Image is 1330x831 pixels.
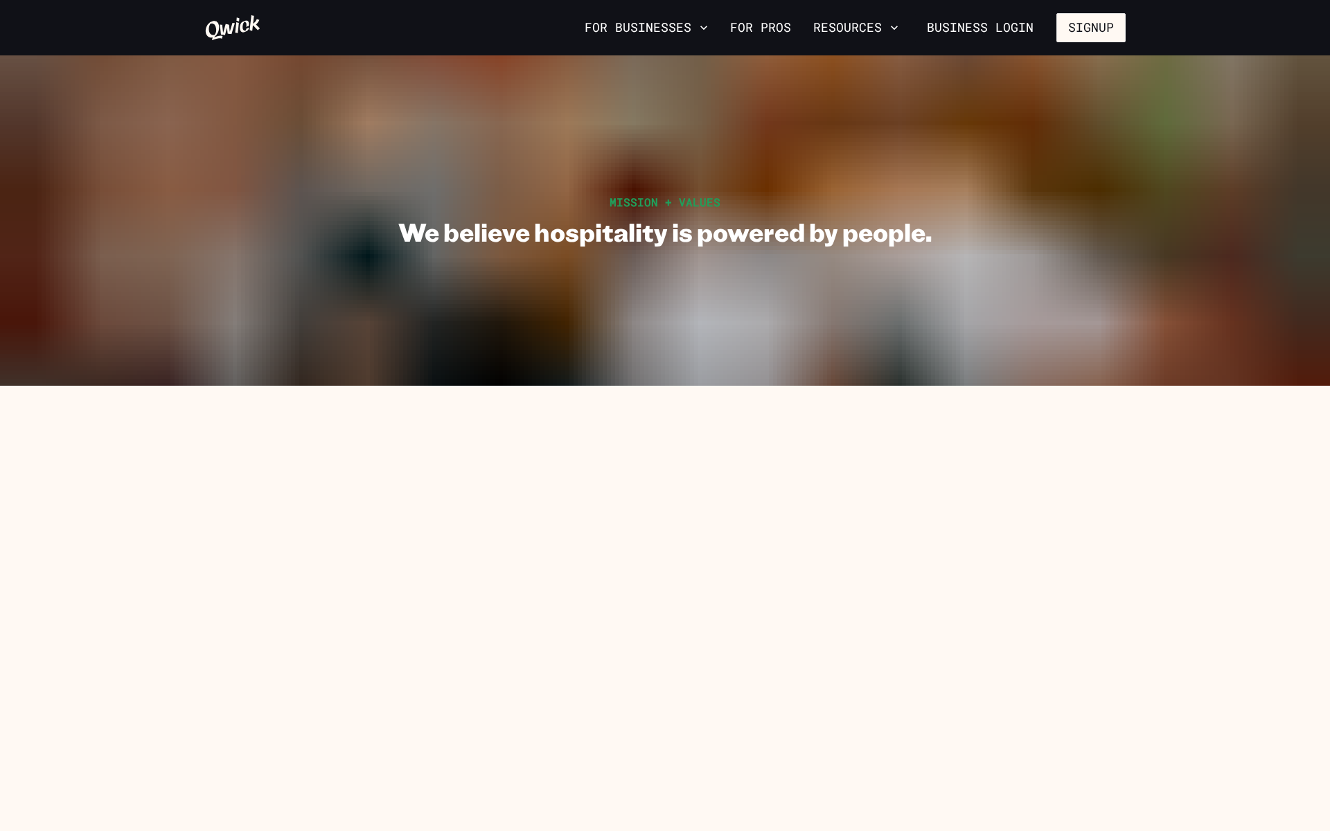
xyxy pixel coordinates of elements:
[808,16,904,39] button: Resources
[1056,13,1126,42] button: Signup
[915,13,1045,42] a: Business Login
[610,195,720,209] span: MISSION + VALUES
[725,16,797,39] a: For Pros
[579,16,713,39] button: For Businesses
[398,216,932,247] h1: We believe hospitality is powered by people.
